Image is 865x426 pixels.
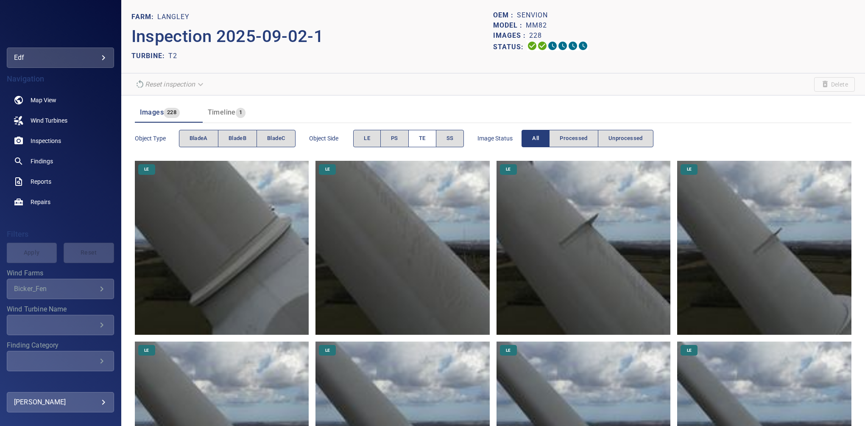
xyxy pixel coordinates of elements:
span: Object Side [309,134,353,143]
span: LE [364,134,370,143]
a: inspections noActive [7,131,114,151]
svg: Classification 0% [578,41,588,51]
button: bladeA [179,130,218,147]
span: Processed [560,134,587,143]
label: Wind Turbine Name [7,306,114,313]
span: Unable to delete the inspection due to your user permissions [814,77,855,92]
span: LE [501,348,516,353]
span: Repairs [31,198,50,206]
span: Wind Turbines [31,116,67,125]
span: Findings [31,157,53,165]
label: Finding Type [7,378,114,385]
button: bladeB [218,130,257,147]
div: Wind Turbine Name [7,315,114,335]
button: All [522,130,550,147]
a: windturbines noActive [7,110,114,131]
span: LE [139,348,154,353]
span: Map View [31,96,56,104]
p: Model : [493,20,526,31]
div: imageStatus [522,130,653,147]
button: SS [436,130,464,147]
button: PS [380,130,409,147]
a: findings noActive [7,151,114,171]
p: OEM : [493,10,517,20]
div: [PERSON_NAME] [14,395,107,409]
span: bladeB [229,134,246,143]
span: Images [140,108,164,116]
span: LE [139,166,154,172]
div: Finding Category [7,351,114,371]
span: All [532,134,539,143]
h4: Filters [7,230,114,238]
button: Processed [549,130,598,147]
img: edf-logo [46,21,75,30]
span: LE [682,166,697,172]
label: Finding Category [7,342,114,349]
p: Senvion [517,10,548,20]
span: 1 [236,108,246,118]
p: Langley [157,12,190,22]
span: LE [320,348,335,353]
span: SS [446,134,454,143]
p: MM82 [526,20,547,31]
label: Wind Farms [7,270,114,277]
p: Inspection 2025-09-02-1 [131,24,493,49]
p: Status: [493,41,527,53]
h4: Navigation [7,75,114,83]
div: Bicker_Fen [14,285,97,293]
span: Image Status [477,134,522,143]
span: bladeC [267,134,285,143]
div: Wind Farms [7,279,114,299]
span: Inspections [31,137,61,145]
div: edf [14,51,107,64]
span: PS [391,134,398,143]
div: edf [7,48,114,68]
p: TURBINE: [131,51,168,61]
p: 228 [529,31,542,41]
svg: Uploading 100% [527,41,537,51]
p: FARM: [131,12,157,22]
span: 228 [164,108,180,118]
span: LE [501,166,516,172]
span: LE [320,166,335,172]
em: Reset inspection [145,80,195,88]
svg: Matching 0% [568,41,578,51]
svg: ML Processing 0% [558,41,568,51]
svg: Data Formatted 100% [537,41,547,51]
p: T2 [168,51,177,61]
div: objectType [179,130,296,147]
div: Reset inspection [131,77,209,92]
span: Timeline [208,108,236,116]
button: LE [353,130,381,147]
p: Images : [493,31,529,41]
button: TE [408,130,436,147]
span: Reports [31,177,51,186]
a: repairs noActive [7,192,114,212]
span: Unprocessed [608,134,643,143]
span: Object type [135,134,179,143]
div: objectSide [353,130,464,147]
span: bladeA [190,134,208,143]
button: bladeC [257,130,296,147]
a: reports noActive [7,171,114,192]
button: Unprocessed [598,130,653,147]
svg: Selecting 0% [547,41,558,51]
a: map noActive [7,90,114,110]
span: TE [419,134,426,143]
span: LE [682,348,697,353]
